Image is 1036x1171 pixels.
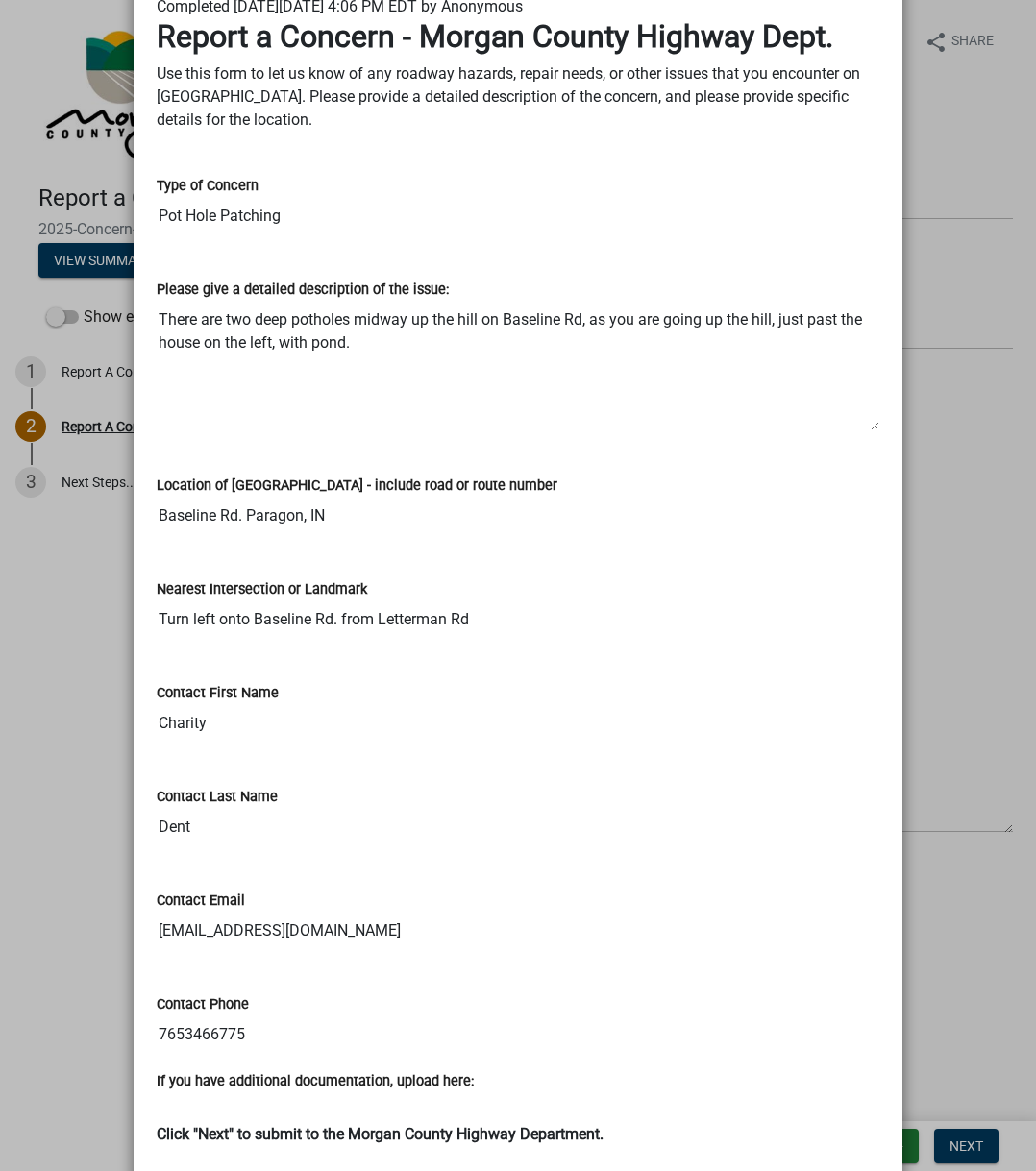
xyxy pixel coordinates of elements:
[157,894,245,908] label: Contact Email
[157,791,278,804] label: Contact Last Name
[157,180,259,193] label: Type of Concern
[157,301,879,431] textarea: There are two deep potholes midway up the hill on Baseline Rd, as you are going up the hill, just...
[157,1075,474,1088] label: If you have additional documentation, upload here:
[157,479,557,493] label: Location of [GEOGRAPHIC_DATA] - include road or route number
[157,583,367,597] label: Nearest Intersection or Landmark
[157,283,449,297] label: Please give a detailed description of the issue:
[157,687,279,700] label: Contact First Name
[157,18,833,55] strong: Report a Concern - Morgan County Highway Dept.
[157,1125,604,1143] strong: Click "Next" to submit to the Morgan County Highway Department.
[157,998,249,1012] label: Contact Phone
[157,62,879,132] p: Use this form to let us know of any roadway hazards, repair needs, or other issues that you encou...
